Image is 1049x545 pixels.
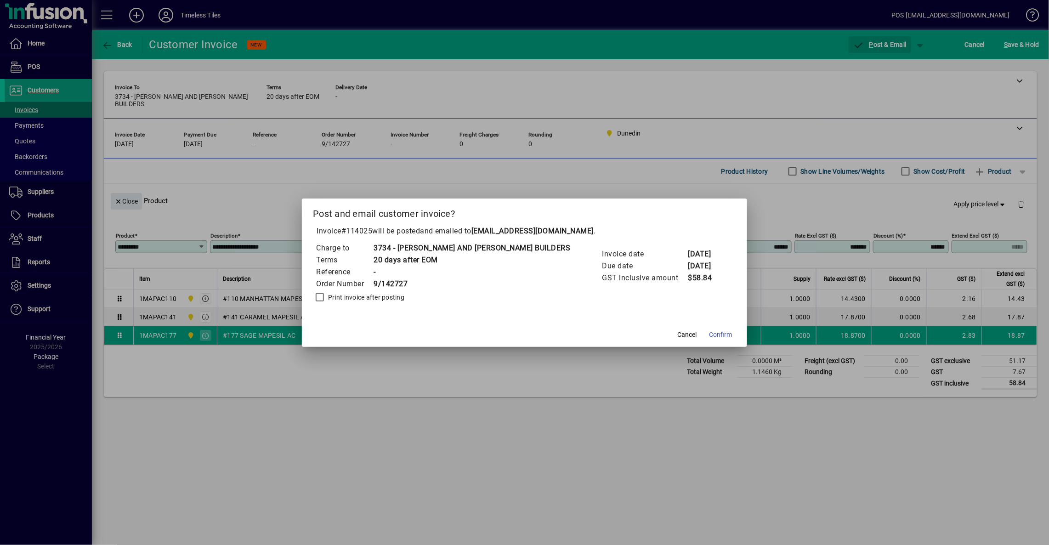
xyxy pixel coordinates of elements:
button: Cancel [673,327,702,343]
td: 9/142727 [373,278,571,290]
td: Reference [316,266,373,278]
td: Due date [602,260,688,272]
label: Print invoice after posting [326,293,404,302]
td: - [373,266,571,278]
h2: Post and email customer invoice? [302,199,747,225]
td: 20 days after EOM [373,254,571,266]
p: Invoice will be posted . [313,226,736,237]
td: 3734 - [PERSON_NAME] AND [PERSON_NAME] BUILDERS [373,242,571,254]
b: [EMAIL_ADDRESS][DOMAIN_NAME] [471,227,594,235]
td: Charge to [316,242,373,254]
button: Confirm [706,327,736,343]
td: GST inclusive amount [602,272,688,284]
td: Order Number [316,278,373,290]
span: #114025 [341,227,373,235]
span: Cancel [678,330,697,340]
td: $58.84 [688,272,725,284]
td: [DATE] [688,248,725,260]
td: Invoice date [602,248,688,260]
span: Confirm [709,330,732,340]
td: [DATE] [688,260,725,272]
td: Terms [316,254,373,266]
span: and emailed to [420,227,594,235]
